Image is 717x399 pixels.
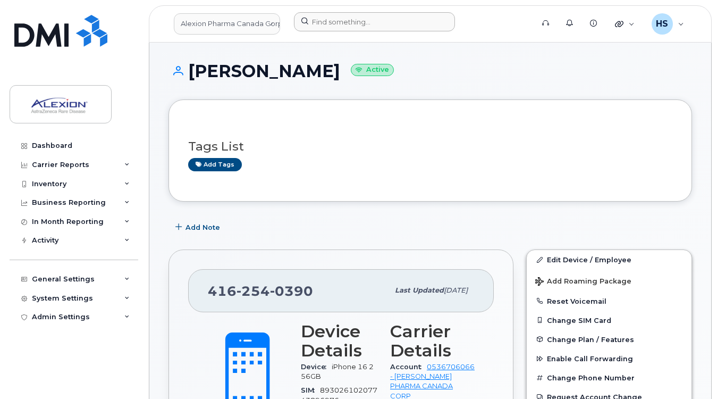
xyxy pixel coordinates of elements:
[547,335,634,343] span: Change Plan / Features
[527,250,691,269] a: Edit Device / Employee
[237,283,270,299] span: 254
[188,158,242,171] a: Add tags
[188,140,672,153] h3: Tags List
[168,218,229,237] button: Add Note
[301,363,374,380] span: iPhone 16 256GB
[395,286,444,294] span: Last updated
[351,64,394,76] small: Active
[390,363,427,371] span: Account
[535,277,631,287] span: Add Roaming Package
[301,386,320,394] span: SIM
[527,330,691,349] button: Change Plan / Features
[208,283,313,299] span: 416
[527,349,691,368] button: Enable Call Forwarding
[168,62,692,80] h1: [PERSON_NAME]
[527,311,691,330] button: Change SIM Card
[390,322,475,360] h3: Carrier Details
[527,368,691,387] button: Change Phone Number
[185,222,220,232] span: Add Note
[301,322,377,360] h3: Device Details
[270,283,313,299] span: 0390
[301,363,332,371] span: Device
[547,355,633,363] span: Enable Call Forwarding
[444,286,468,294] span: [DATE]
[527,270,691,292] button: Add Roaming Package
[527,292,691,311] button: Reset Voicemail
